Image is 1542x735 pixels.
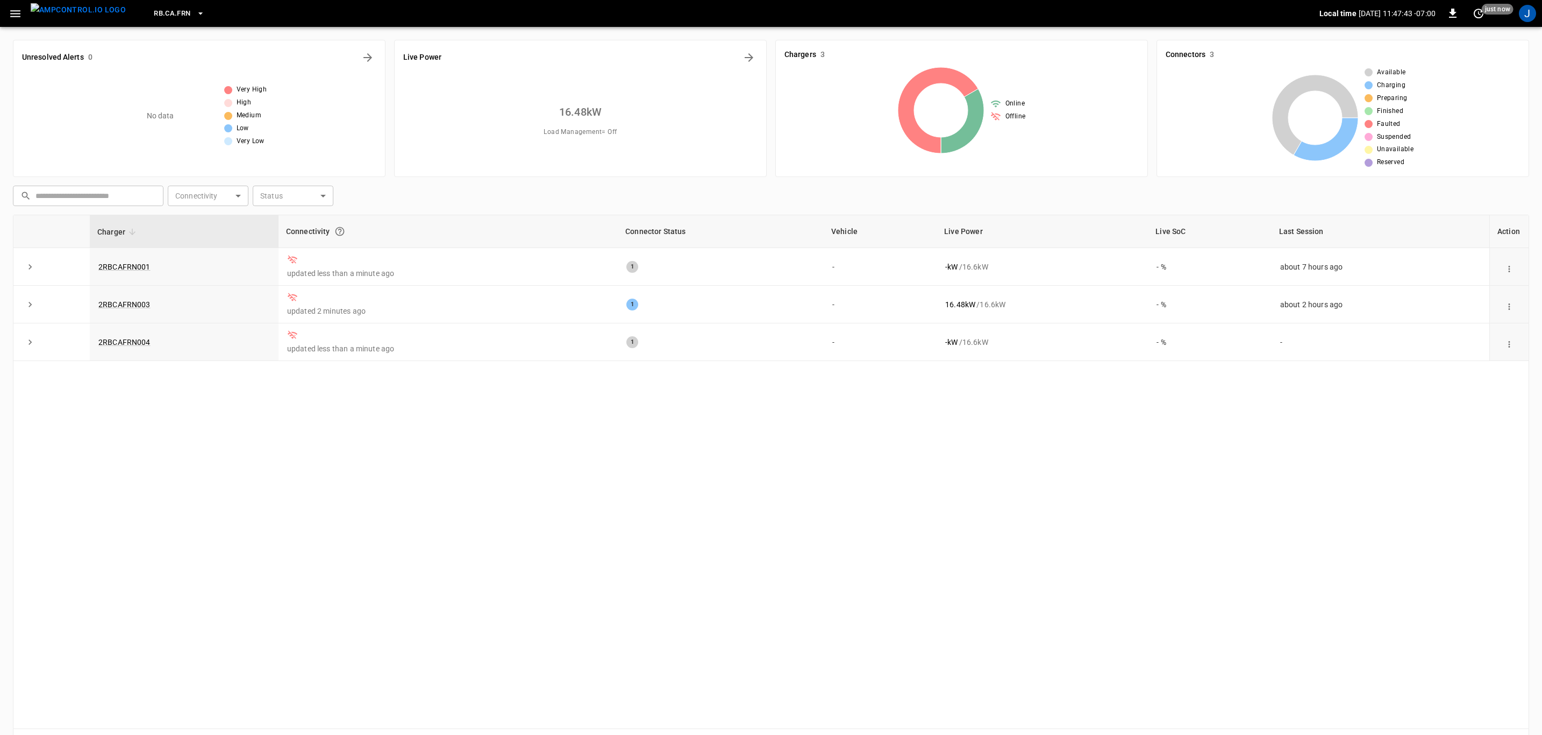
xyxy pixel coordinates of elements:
div: action cell options [1502,262,1517,272]
div: / 16.6 kW [945,337,1139,348]
th: Connector Status [618,215,824,248]
div: action cell options [1502,299,1517,310]
h6: 16.48 kW [559,103,602,121]
div: Connectivity [286,222,610,241]
span: Low [237,123,249,134]
h6: Unresolved Alerts [22,52,84,63]
a: 2RBCAFRN003 [98,300,151,309]
p: - kW [945,337,958,348]
span: Unavailable [1377,144,1413,155]
button: Energy Overview [740,49,758,66]
span: Suspended [1377,132,1411,143]
span: Medium [237,110,261,121]
p: Local time [1319,8,1357,19]
p: updated 2 minutes ago [287,306,609,316]
h6: Chargers [784,49,816,61]
td: - % [1148,323,1272,361]
h6: Connectors [1166,49,1205,61]
button: expand row [22,334,38,350]
div: 1 [626,336,638,348]
span: Reserved [1377,157,1404,168]
td: - [824,286,937,323]
span: Preparing [1377,93,1408,104]
span: RB.CA.FRN [154,8,190,20]
button: set refresh interval [1470,5,1487,22]
span: Online [1005,98,1025,109]
span: Available [1377,67,1406,78]
span: Load Management = Off [544,127,617,138]
span: Offline [1005,111,1026,122]
td: - [824,248,937,286]
td: about 7 hours ago [1272,248,1489,286]
a: 2RBCAFRN001 [98,263,151,271]
img: ampcontrol.io logo [31,3,126,17]
td: - [824,323,937,361]
span: Charging [1377,80,1405,91]
td: - % [1148,248,1272,286]
h6: 3 [820,49,825,61]
td: about 2 hours ago [1272,286,1489,323]
button: All Alerts [359,49,376,66]
h6: 0 [88,52,92,63]
p: No data [147,110,174,122]
td: - [1272,323,1489,361]
button: Connection between the charger and our software. [330,222,349,241]
h6: 3 [1210,49,1214,61]
span: Charger [97,225,139,238]
button: RB.CA.FRN [149,3,209,24]
div: 1 [626,261,638,273]
th: Vehicle [824,215,937,248]
span: Very Low [237,136,265,147]
div: / 16.6 kW [945,262,1139,272]
div: / 16.6 kW [945,299,1139,310]
p: - kW [945,262,958,272]
th: Action [1489,215,1529,248]
p: 16.48 kW [945,299,975,310]
div: action cell options [1502,337,1517,348]
p: [DATE] 11:47:43 -07:00 [1359,8,1436,19]
p: updated less than a minute ago [287,268,609,279]
span: Finished [1377,106,1403,117]
a: 2RBCAFRN004 [98,338,151,347]
p: updated less than a minute ago [287,343,609,354]
button: expand row [22,296,38,313]
th: Last Session [1272,215,1489,248]
td: - % [1148,286,1272,323]
h6: Live Power [403,52,441,63]
span: Faulted [1377,119,1401,130]
div: 1 [626,299,638,310]
span: just now [1482,4,1514,15]
span: High [237,97,252,108]
th: Live Power [937,215,1148,248]
div: profile-icon [1519,5,1536,22]
button: expand row [22,259,38,275]
th: Live SoC [1148,215,1272,248]
span: Very High [237,84,267,95]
